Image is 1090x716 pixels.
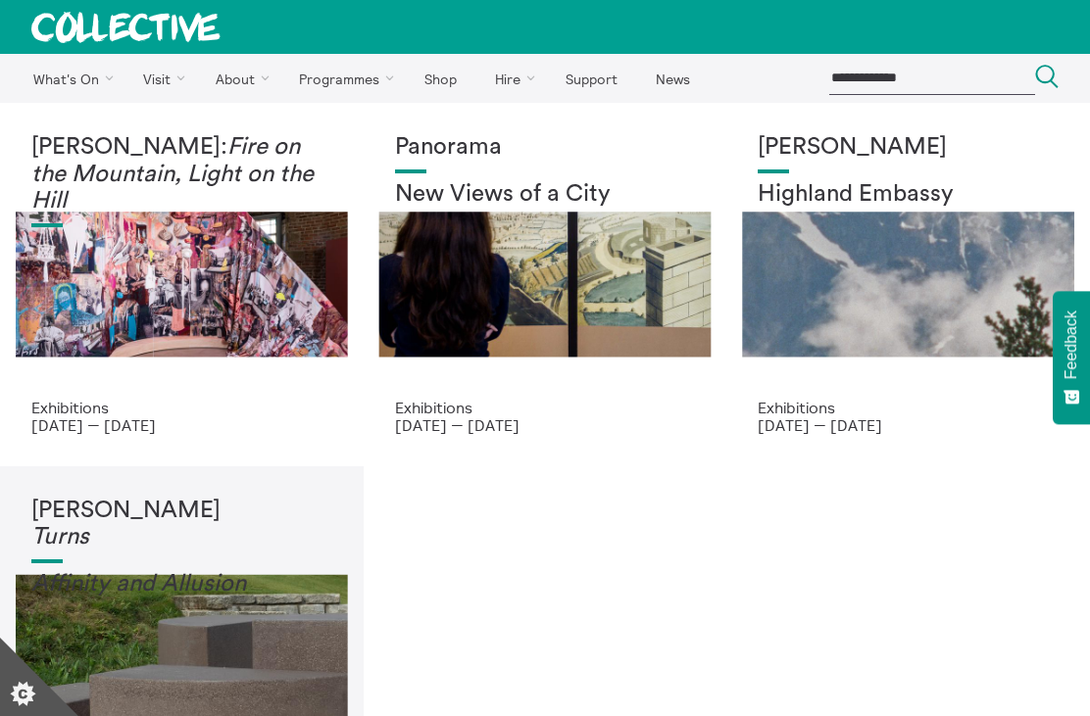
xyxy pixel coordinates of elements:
a: Collective Panorama June 2025 small file 8 Panorama New Views of a City Exhibitions [DATE] — [DATE] [364,103,727,466]
a: Visit [126,54,195,103]
a: Programmes [282,54,404,103]
em: Affinity and Allusi [31,572,220,596]
p: [DATE] — [DATE] [395,416,696,434]
h1: [PERSON_NAME] [31,498,332,551]
h1: Panorama [395,134,696,162]
p: Exhibitions [395,399,696,416]
a: News [638,54,707,103]
a: Hire [478,54,545,103]
button: Feedback - Show survey [1053,291,1090,424]
h1: [PERSON_NAME] [758,134,1059,162]
a: What's On [16,54,123,103]
a: Solar wheels 17 [PERSON_NAME] Highland Embassy Exhibitions [DATE] — [DATE] [726,103,1090,466]
em: Turns [31,525,89,549]
a: Shop [407,54,473,103]
p: Exhibitions [31,399,332,416]
h1: [PERSON_NAME]: [31,134,332,215]
p: Exhibitions [758,399,1059,416]
a: Support [548,54,634,103]
p: [DATE] — [DATE] [758,416,1059,434]
h2: New Views of a City [395,181,696,209]
h2: Highland Embassy [758,181,1059,209]
p: [DATE] — [DATE] [31,416,332,434]
span: Feedback [1063,310,1080,379]
em: on [220,572,246,596]
em: Fire on the Mountain, Light on the Hill [31,135,314,213]
a: About [198,54,278,103]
